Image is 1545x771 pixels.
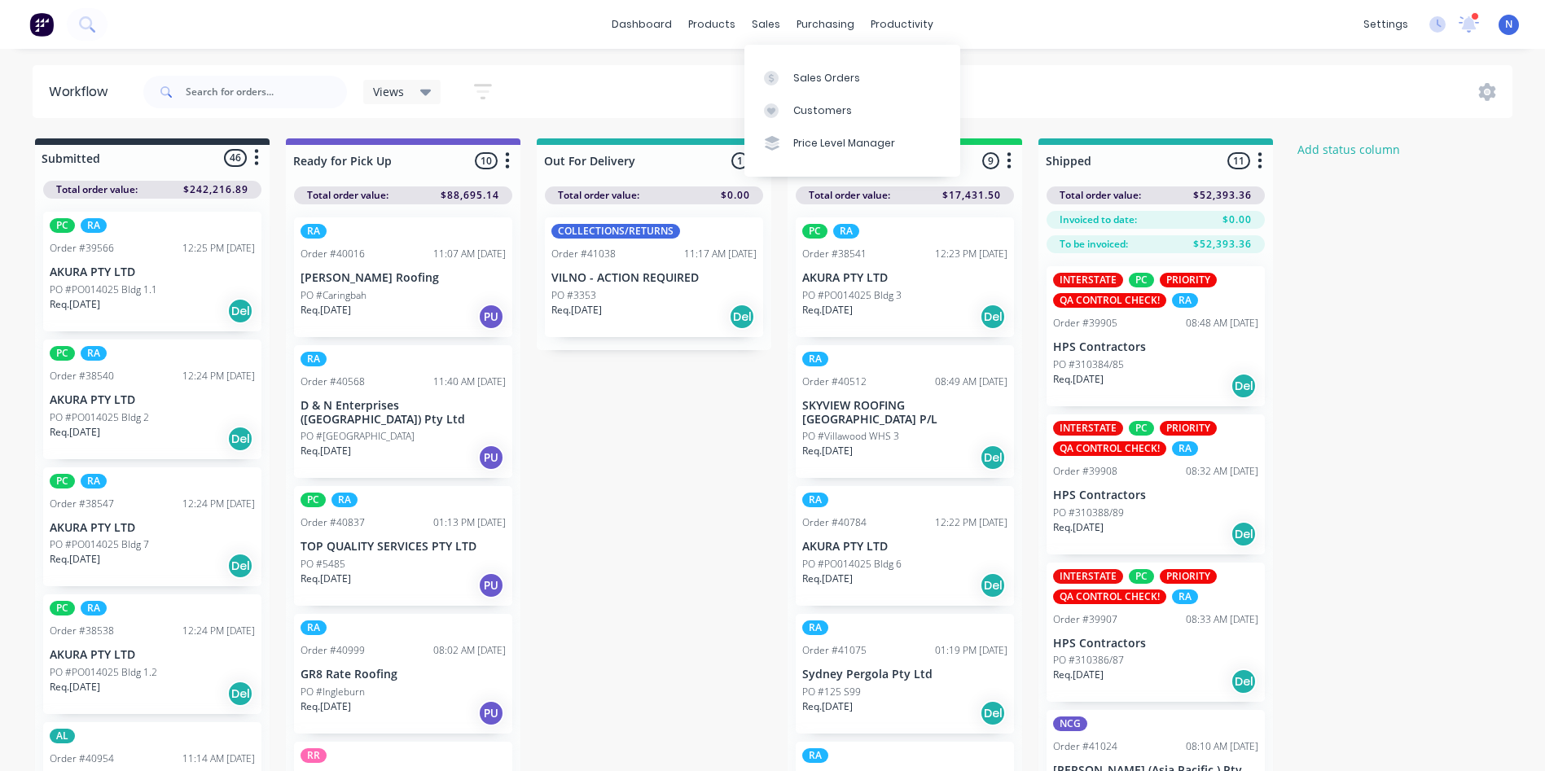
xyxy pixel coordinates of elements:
div: Order #41038 [551,247,616,261]
p: AKURA PTY LTD [50,648,255,662]
div: Del [1231,521,1257,547]
div: RA [81,601,107,615]
p: HPS Contractors [1053,637,1258,651]
div: 12:24 PM [DATE] [182,369,255,383]
div: PC [802,224,827,239]
div: PRIORITY [1160,273,1217,287]
div: PCRAOrder #4083701:13 PM [DATE]TOP QUALITY SERVICES PTY LTDPO #5485Req.[DATE]PU [294,486,512,606]
p: GR8 Rate Roofing [301,668,506,681]
p: Req. [DATE] [301,572,351,586]
div: Del [1231,668,1257,694]
button: Add status column [1289,138,1409,160]
p: SKYVIEW ROOFING [GEOGRAPHIC_DATA] P/L [802,399,1007,427]
div: 11:40 AM [DATE] [433,375,506,389]
p: HPS Contractors [1053,340,1258,354]
div: Order #39908 [1053,464,1117,479]
div: RA [802,748,828,763]
p: PO #[GEOGRAPHIC_DATA] [301,429,415,444]
span: Total order value: [307,188,388,203]
div: RA [802,493,828,507]
p: PO #310384/85 [1053,357,1124,372]
div: RA [301,620,327,635]
p: TOP QUALITY SERVICES PTY LTD [301,540,506,554]
p: Req. [DATE] [1053,372,1104,387]
img: Factory [29,12,54,37]
div: RA [81,346,107,361]
p: PO #Caringbah [301,288,366,303]
div: Order #38541 [802,247,867,261]
div: PU [478,700,504,726]
p: PO #3353 [551,288,596,303]
p: Req. [DATE] [50,680,100,694]
p: Req. [DATE] [301,699,351,714]
div: 12:22 PM [DATE] [935,515,1007,530]
div: Del [227,681,253,707]
div: PC [1129,421,1154,436]
div: RA [81,474,107,488]
div: RA [331,493,358,507]
span: Views [373,83,404,100]
div: purchasing [788,12,862,37]
div: Order #40568 [301,375,365,389]
div: RR [301,748,327,763]
div: 11:14 AM [DATE] [182,751,255,766]
div: products [680,12,744,37]
p: HPS Contractors [1053,488,1258,502]
p: Req. [DATE] [802,303,853,318]
div: Order #40512 [802,375,867,389]
span: Invoiced to date: [1060,212,1137,227]
div: Order #38547 [50,497,114,511]
div: PRIORITY [1160,421,1217,436]
p: PO #PO014025 Bldg 7 [50,537,149,552]
div: PCRAOrder #3853812:24 PM [DATE]AKURA PTY LTDPO #PO014025 Bldg 1.2Req.[DATE]Del [43,594,261,714]
div: 08:10 AM [DATE] [1186,739,1258,754]
div: settings [1355,12,1416,37]
div: RA [301,352,327,366]
div: 11:07 AM [DATE] [433,247,506,261]
div: RAOrder #4051208:49 AM [DATE]SKYVIEW ROOFING [GEOGRAPHIC_DATA] P/LPO #Villawood WHS 3Req.[DATE]Del [796,345,1014,479]
div: Order #39566 [50,241,114,256]
input: Search for orders... [186,76,347,108]
p: Req. [DATE] [1053,668,1104,682]
div: Order #39907 [1053,612,1117,627]
div: QA CONTROL CHECK! [1053,293,1166,308]
div: RAOrder #4107501:19 PM [DATE]Sydney Pergola Pty LtdPO #125 S99Req.[DATE]Del [796,614,1014,734]
p: Sydney Pergola Pty Ltd [802,668,1007,681]
div: Order #38540 [50,369,114,383]
p: Req. [DATE] [301,303,351,318]
div: RA [833,224,859,239]
a: dashboard [604,12,680,37]
div: INTERSTATE [1053,569,1123,584]
p: PO #Ingleburn [301,685,365,699]
p: AKURA PTY LTD [50,393,255,407]
p: PO #PO014025 Bldg 3 [802,288,902,303]
p: Req. [DATE] [301,444,351,458]
div: PC [1129,569,1154,584]
div: NCG [1053,716,1087,731]
div: RAOrder #4056811:40 AM [DATE]D & N Enterprises ([GEOGRAPHIC_DATA]) Pty LtdPO #[GEOGRAPHIC_DATA]Re... [294,345,512,479]
a: Sales Orders [744,61,960,94]
div: RA [1172,293,1198,308]
div: PCRAOrder #3854012:24 PM [DATE]AKURA PTY LTDPO #PO014025 Bldg 2Req.[DATE]Del [43,340,261,459]
span: Total order value: [809,188,890,203]
div: COLLECTIONS/RETURNSOrder #4103811:17 AM [DATE]VILNO - ACTION REQUIREDPO #3353Req.[DATE]Del [545,217,763,337]
p: PO #125 S99 [802,685,861,699]
div: Order #41024 [1053,739,1117,754]
p: AKURA PTY LTD [802,271,1007,285]
span: $17,431.50 [942,188,1001,203]
p: PO #310386/87 [1053,653,1124,668]
div: QA CONTROL CHECK! [1053,441,1166,456]
p: VILNO - ACTION REQUIRED [551,271,757,285]
span: N [1505,17,1512,32]
div: Del [980,572,1006,598]
div: 12:23 PM [DATE] [935,247,1007,261]
div: Order #40016 [301,247,365,261]
span: $52,393.36 [1193,188,1252,203]
div: PU [478,572,504,598]
div: Del [980,700,1006,726]
p: Req. [DATE] [50,425,100,440]
div: Price Level Manager [793,136,895,151]
div: PC [50,346,75,361]
div: AL [50,729,75,743]
p: PO #5485 [301,557,345,572]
